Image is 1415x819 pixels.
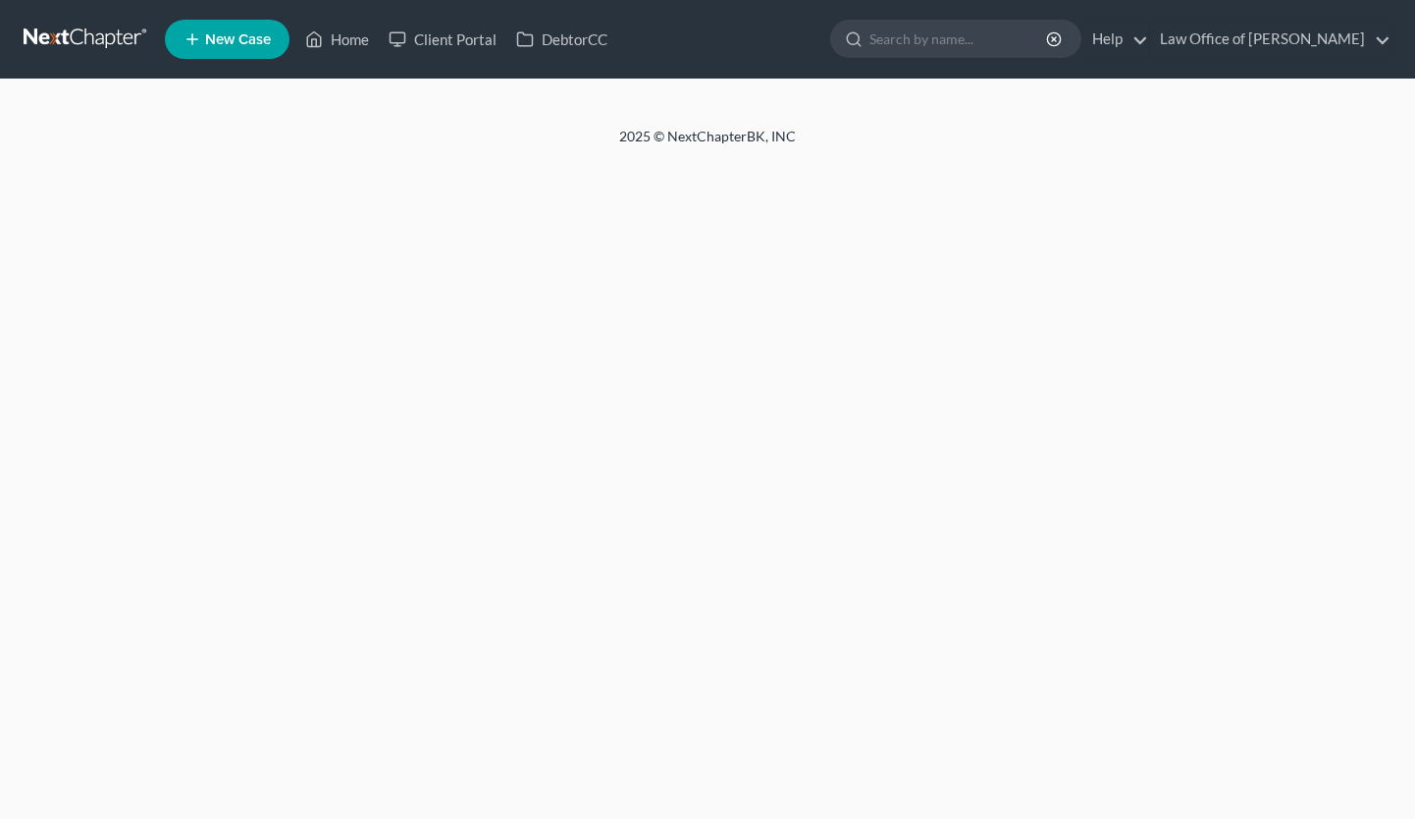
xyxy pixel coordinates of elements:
a: DebtorCC [506,22,617,57]
a: Home [295,22,379,57]
a: Client Portal [379,22,506,57]
span: New Case [205,32,271,47]
a: Law Office of [PERSON_NAME] [1150,22,1390,57]
div: 2025 © NextChapterBK, INC [148,127,1267,162]
input: Search by name... [869,21,1049,57]
a: Help [1082,22,1148,57]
